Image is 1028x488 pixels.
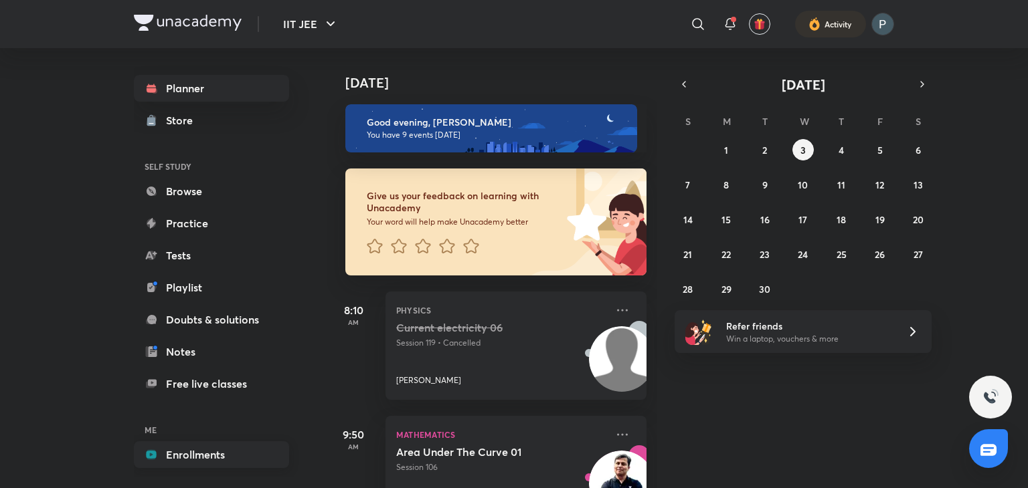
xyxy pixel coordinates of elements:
button: September 16, 2025 [754,209,776,230]
img: evening [345,104,637,152]
h6: Good evening, [PERSON_NAME] [367,116,625,128]
p: AM [327,318,380,326]
img: avatar [754,18,766,30]
h6: Refer friends [726,319,891,333]
button: September 18, 2025 [831,209,852,230]
abbr: September 6, 2025 [916,144,921,156]
h6: ME [134,418,289,441]
abbr: September 21, 2025 [683,248,692,261]
button: September 15, 2025 [715,209,737,230]
abbr: September 25, 2025 [837,248,847,261]
button: September 6, 2025 [908,139,929,160]
abbr: Saturday [916,115,921,128]
h6: SELF STUDY [134,155,289,178]
h5: Current electricity 06 [396,321,563,334]
button: September 5, 2025 [869,139,891,160]
abbr: September 15, 2025 [721,213,731,226]
abbr: Monday [723,115,731,128]
button: September 27, 2025 [908,243,929,265]
a: Practice [134,210,289,237]
button: September 17, 2025 [792,209,814,230]
abbr: Sunday [685,115,691,128]
button: September 12, 2025 [869,174,891,195]
button: September 26, 2025 [869,243,891,265]
button: September 20, 2025 [908,209,929,230]
abbr: September 1, 2025 [724,144,728,156]
abbr: September 4, 2025 [839,144,844,156]
button: IIT JEE [275,11,347,37]
button: September 10, 2025 [792,174,814,195]
button: September 4, 2025 [831,139,852,160]
h5: 9:50 [327,426,380,443]
button: September 7, 2025 [677,174,699,195]
span: [DATE] [782,76,825,94]
abbr: September 14, 2025 [683,213,693,226]
a: Enrollments [134,441,289,468]
abbr: Friday [877,115,883,128]
abbr: September 24, 2025 [798,248,808,261]
button: September 9, 2025 [754,174,776,195]
a: Browse [134,178,289,205]
button: September 19, 2025 [869,209,891,230]
abbr: September 9, 2025 [762,178,768,191]
button: September 24, 2025 [792,243,814,265]
abbr: September 19, 2025 [875,213,885,226]
abbr: September 8, 2025 [723,178,729,191]
button: [DATE] [693,75,913,94]
p: You have 9 events [DATE] [367,130,625,140]
a: Playlist [134,274,289,301]
a: Tests [134,242,289,269]
abbr: September 22, 2025 [721,248,731,261]
a: Notes [134,338,289,365]
p: Mathematics [396,426,606,443]
img: ttu [982,389,999,405]
img: Payal Kumari [871,13,894,35]
p: Physics [396,302,606,318]
button: avatar [749,13,770,35]
abbr: September 20, 2025 [913,213,924,226]
img: referral [685,318,712,345]
a: Company Logo [134,15,242,34]
img: Company Logo [134,15,242,31]
h4: [DATE] [345,75,660,91]
button: September 21, 2025 [677,243,699,265]
button: September 28, 2025 [677,278,699,299]
button: September 2, 2025 [754,139,776,160]
a: Planner [134,75,289,102]
abbr: September 13, 2025 [914,178,923,191]
abbr: September 30, 2025 [759,283,770,295]
abbr: Wednesday [800,115,809,128]
a: Free live classes [134,370,289,397]
button: September 22, 2025 [715,243,737,265]
p: Session 106 [396,461,606,473]
button: September 8, 2025 [715,174,737,195]
div: Store [166,112,201,128]
img: activity [808,16,821,32]
abbr: September 17, 2025 [798,213,807,226]
abbr: September 11, 2025 [837,178,845,191]
abbr: September 5, 2025 [877,144,883,156]
abbr: September 28, 2025 [683,283,693,295]
abbr: September 26, 2025 [875,248,885,261]
abbr: September 10, 2025 [798,178,808,191]
p: Win a laptop, vouchers & more [726,333,891,345]
button: September 11, 2025 [831,174,852,195]
h5: Area Under The Curve 01 [396,445,563,459]
abbr: September 3, 2025 [800,144,806,156]
a: Store [134,107,289,134]
abbr: September 18, 2025 [837,213,846,226]
img: feedback_image [521,168,647,275]
abbr: September 12, 2025 [875,178,884,191]
abbr: September 29, 2025 [721,283,732,295]
button: September 23, 2025 [754,243,776,265]
abbr: September 7, 2025 [685,178,690,191]
h5: 8:10 [327,302,380,318]
abbr: Thursday [839,115,844,128]
button: September 30, 2025 [754,278,776,299]
p: Your word will help make Unacademy better [367,217,562,227]
button: September 13, 2025 [908,174,929,195]
a: Doubts & solutions [134,306,289,333]
abbr: September 16, 2025 [760,213,770,226]
button: September 25, 2025 [831,243,852,265]
button: September 1, 2025 [715,139,737,160]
